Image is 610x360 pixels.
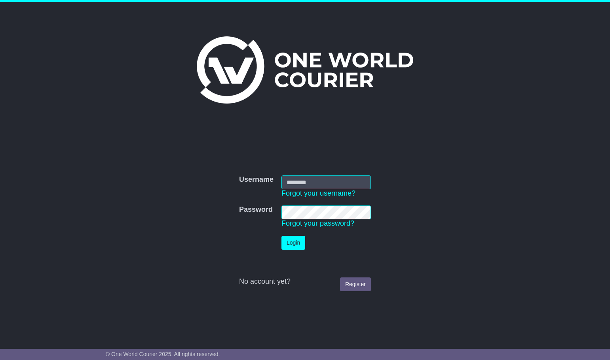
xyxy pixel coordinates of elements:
[239,277,371,286] div: No account yet?
[281,236,305,250] button: Login
[239,205,273,214] label: Password
[239,175,274,184] label: Username
[197,36,413,104] img: One World
[340,277,371,291] a: Register
[281,189,355,197] a: Forgot your username?
[281,219,354,227] a: Forgot your password?
[106,351,220,357] span: © One World Courier 2025. All rights reserved.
